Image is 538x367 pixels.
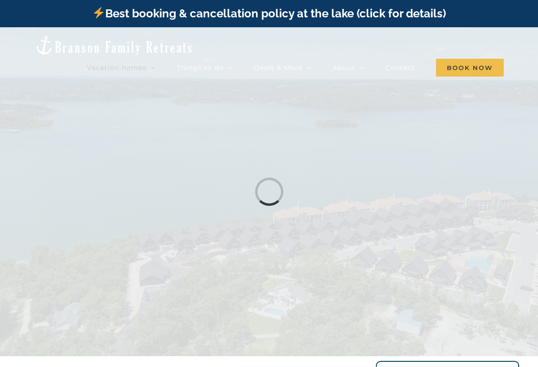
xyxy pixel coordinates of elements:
[177,64,224,71] span: Things to do
[93,7,104,18] img: ⚡️
[385,64,415,71] span: Contact
[333,64,355,71] span: About
[436,59,504,77] span: Book Now
[333,58,364,77] a: About
[34,35,194,56] img: Branson Family Retreats Logo
[436,58,504,77] a: Book Now
[254,64,303,71] span: Deals & More
[87,58,504,77] nav: Main Menu
[87,64,147,71] span: Vacation homes
[177,58,233,77] a: Things to do
[92,7,445,20] a: Best booking & cancellation policy at the lake (click for details)
[385,58,415,77] a: Contact
[87,58,156,77] a: Vacation homes
[254,58,312,77] a: Deals & More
